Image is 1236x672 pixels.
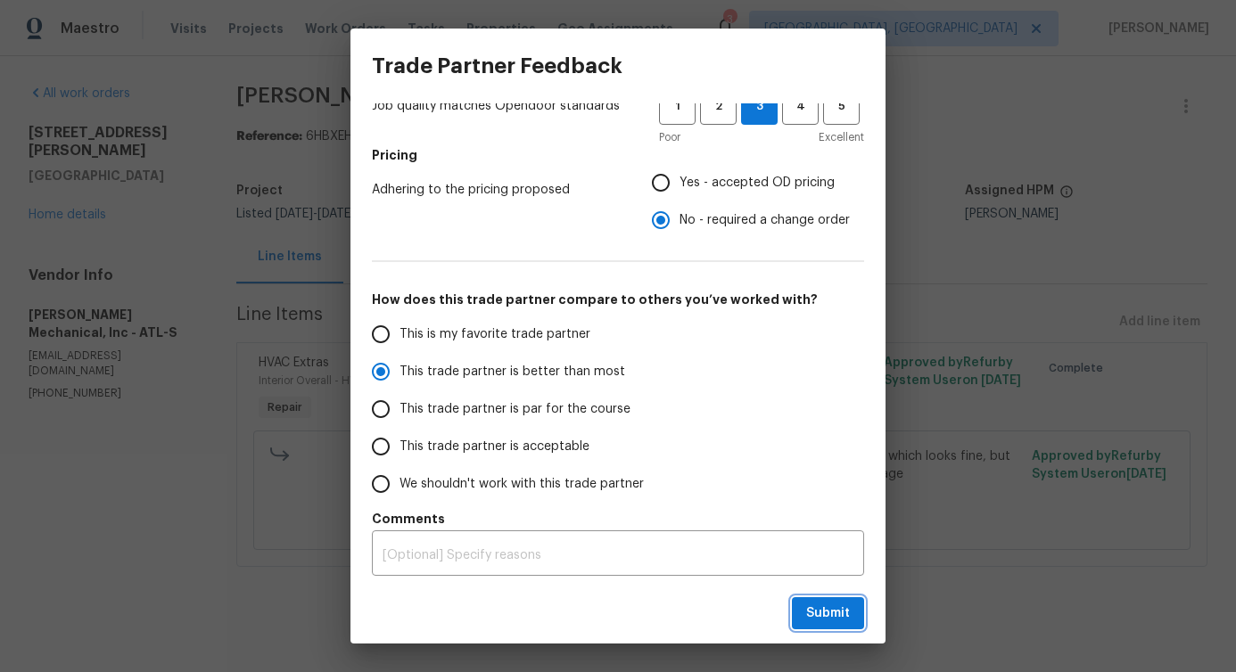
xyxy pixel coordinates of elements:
button: Submit [792,597,864,630]
h5: Comments [372,510,864,528]
span: This trade partner is better than most [400,363,625,381]
span: Excellent [819,128,864,146]
h5: How does this trade partner compare to others you’ve worked with? [372,291,864,308]
span: Adhering to the pricing proposed [372,181,623,199]
h5: Pricing [372,146,864,164]
span: 1 [661,96,694,117]
span: This is my favorite trade partner [400,325,590,344]
span: This trade partner is par for the course [400,400,630,419]
button: 1 [659,88,696,125]
span: No - required a change order [680,211,850,230]
span: 2 [702,96,735,117]
span: We shouldn't work with this trade partner [400,475,644,494]
button: 4 [782,88,819,125]
h3: Trade Partner Feedback [372,53,622,78]
span: Job quality matches Opendoor standards [372,97,630,115]
span: 3 [742,96,777,117]
button: 3 [741,88,778,125]
div: How does this trade partner compare to others you’ve worked with? [372,316,864,503]
span: 5 [825,96,858,117]
span: 4 [784,96,817,117]
button: 5 [823,88,860,125]
span: Yes - accepted OD pricing [680,174,835,193]
span: Poor [659,128,680,146]
div: Pricing [652,164,864,239]
span: Submit [806,602,850,625]
button: 2 [700,88,737,125]
span: This trade partner is acceptable [400,438,589,456]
